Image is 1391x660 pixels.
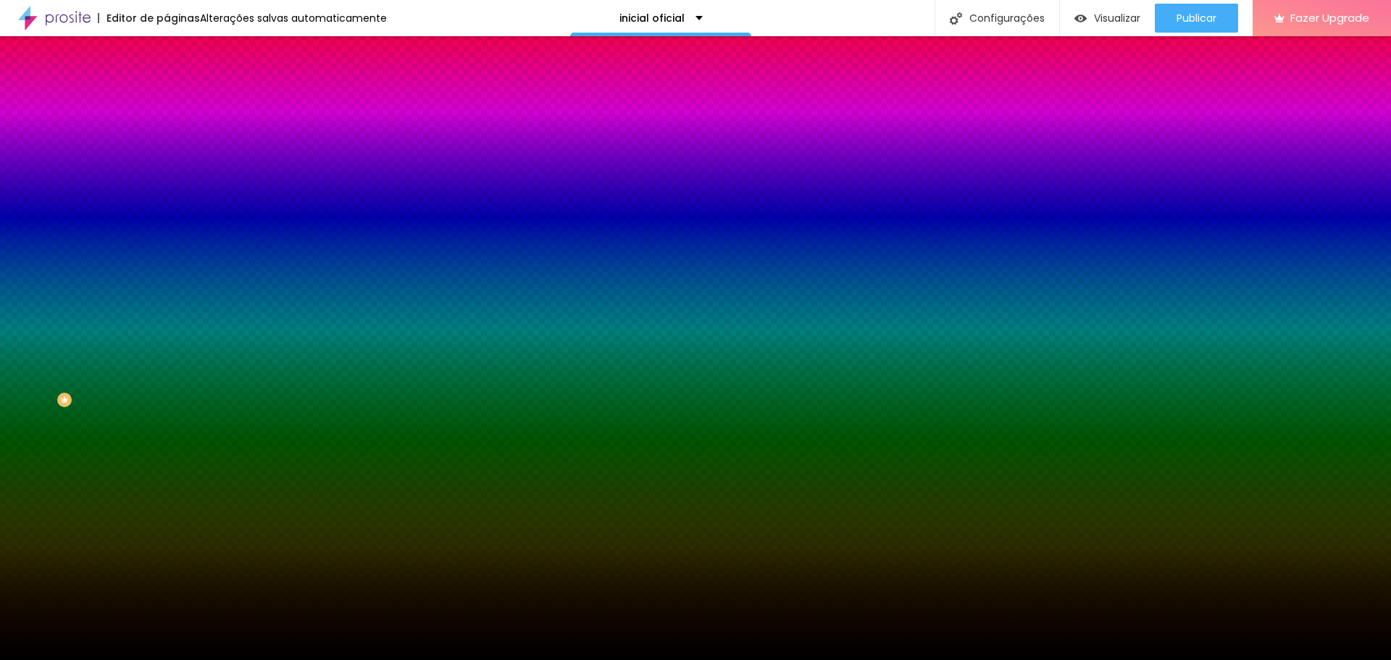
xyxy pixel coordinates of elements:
[1074,12,1087,25] img: view-1.svg
[950,12,962,25] img: Icone
[1094,12,1140,24] span: Visualizar
[1155,4,1238,33] button: Publicar
[1290,12,1369,24] span: Fazer Upgrade
[1060,4,1155,33] button: Visualizar
[98,13,200,23] div: Editor de páginas
[619,13,685,23] p: inicial oficial
[200,13,387,23] div: Alterações salvas automaticamente
[1177,12,1216,24] span: Publicar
